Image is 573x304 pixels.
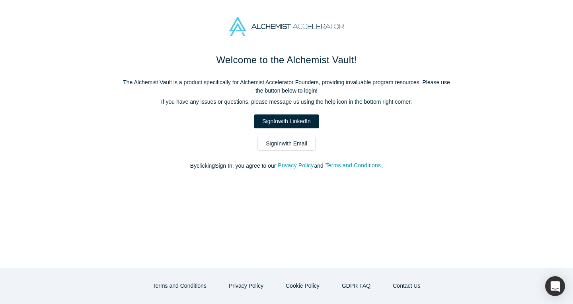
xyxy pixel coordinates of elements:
[119,78,454,95] p: The Alchemist Vault is a product specifically for Alchemist Accelerator Founders, providing inval...
[257,137,316,151] a: SignInwith Email
[277,279,328,293] button: Cookie Policy
[144,279,215,293] button: Terms and Conditions
[254,114,319,128] a: SignInwith LinkedIn
[220,279,272,293] button: Privacy Policy
[119,162,454,170] p: By clicking Sign In , you agree to our and .
[277,161,314,170] button: Privacy Policy
[119,53,454,67] h1: Welcome to the Alchemist Vault!
[119,98,454,106] p: If you have any issues or questions, please message us using the help icon in the bottom right co...
[333,279,379,293] a: GDPR FAQ
[229,17,344,36] img: Alchemist Accelerator Logo
[384,279,429,293] button: Contact Us
[325,161,382,170] button: Terms and Conditions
